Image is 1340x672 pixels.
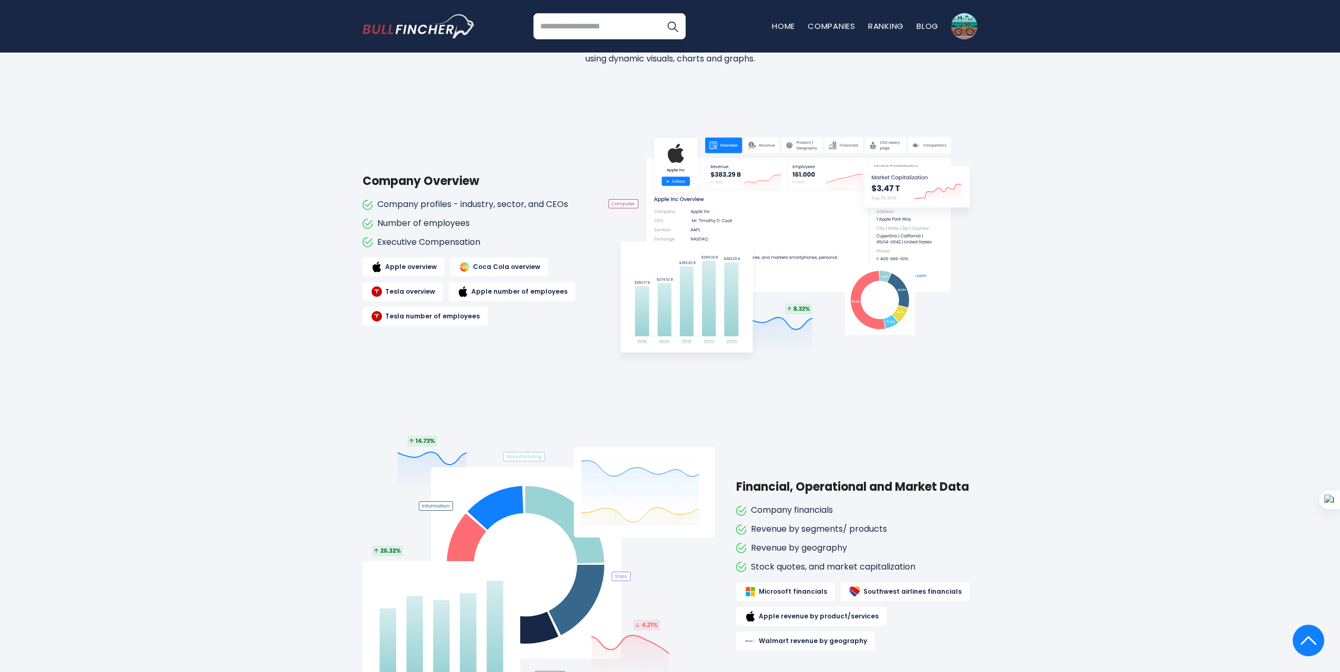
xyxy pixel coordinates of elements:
[736,582,835,601] a: Microsoft financials
[736,524,977,535] li: Revenue by segments/ products
[736,478,977,495] h3: Financial, Operational and Market Data
[363,14,476,38] a: Go to homepage
[659,13,686,39] button: Search
[916,20,939,32] a: Blog
[868,20,904,32] a: Ranking
[808,20,855,32] a: Companies
[736,543,977,554] li: Revenue by geography
[363,282,443,301] a: Tesla overview
[363,199,587,210] li: Company profiles - industry, sector, and CEOs
[363,237,587,248] li: Executive Compensation
[736,505,977,516] li: Company financials
[736,632,875,650] a: Walmart revenue by geography
[772,20,795,32] a: Home
[450,257,548,276] a: Coca Cola overview
[841,582,970,601] a: Southwest airlines financials
[363,257,445,276] a: Apple overview
[736,562,977,573] li: Stock quotes, and market capitalization
[363,307,488,326] a: Tesla number of employees
[736,607,887,626] a: Apple revenue by product/services
[363,218,587,229] li: Number of employees
[449,282,575,301] a: Apple number of employees
[363,14,476,38] img: bullfincher logo
[363,172,587,190] h3: Company Overview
